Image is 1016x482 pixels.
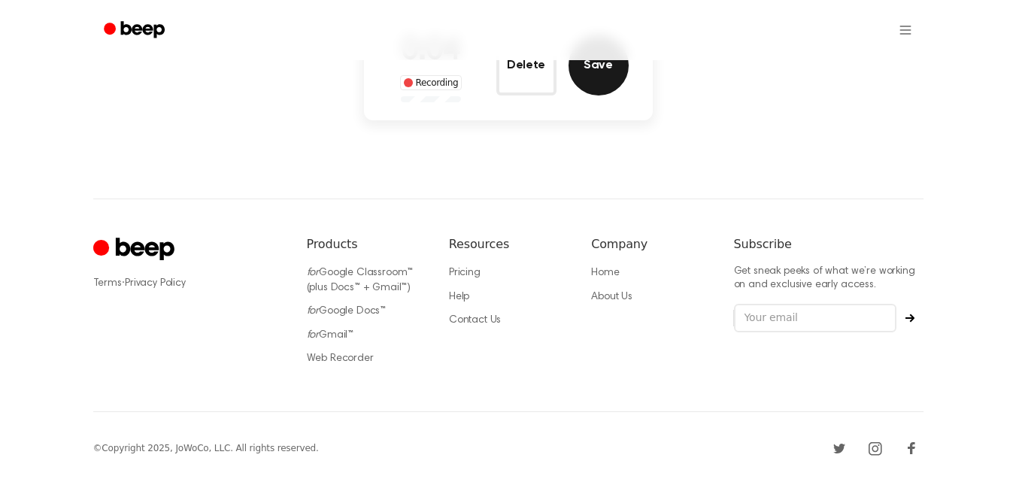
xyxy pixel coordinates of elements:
[93,278,122,289] a: Terms
[93,276,283,291] div: ·
[307,268,414,293] a: forGoogle Classroom™ (plus Docs™ + Gmail™)
[863,436,887,460] a: Instagram
[591,292,632,302] a: About Us
[734,235,923,253] h6: Subscribe
[591,268,619,278] a: Home
[125,278,186,289] a: Privacy Policy
[449,235,567,253] h6: Resources
[449,292,469,302] a: Help
[899,436,923,460] a: Facebook
[93,235,178,265] a: Cruip
[307,353,374,364] a: Web Recorder
[449,268,481,278] a: Pricing
[569,35,629,95] button: Save Audio Record
[93,441,319,455] div: © Copyright 2025, JoWoCo, LLC. All rights reserved.
[734,304,896,332] input: Your email
[496,35,557,95] button: Delete Audio Record
[307,268,320,278] i: for
[887,12,923,48] button: Open menu
[896,314,923,323] button: Subscribe
[591,235,709,253] h6: Company
[307,306,387,317] a: forGoogle Docs™
[307,330,320,341] i: for
[93,16,178,45] a: Beep
[827,436,851,460] a: Twitter
[307,330,354,341] a: forGmail™
[400,75,463,90] div: Recording
[449,315,501,326] a: Contact Us
[734,265,923,292] p: Get sneak peeks of what we’re working on and exclusive early access.
[307,306,320,317] i: for
[307,235,425,253] h6: Products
